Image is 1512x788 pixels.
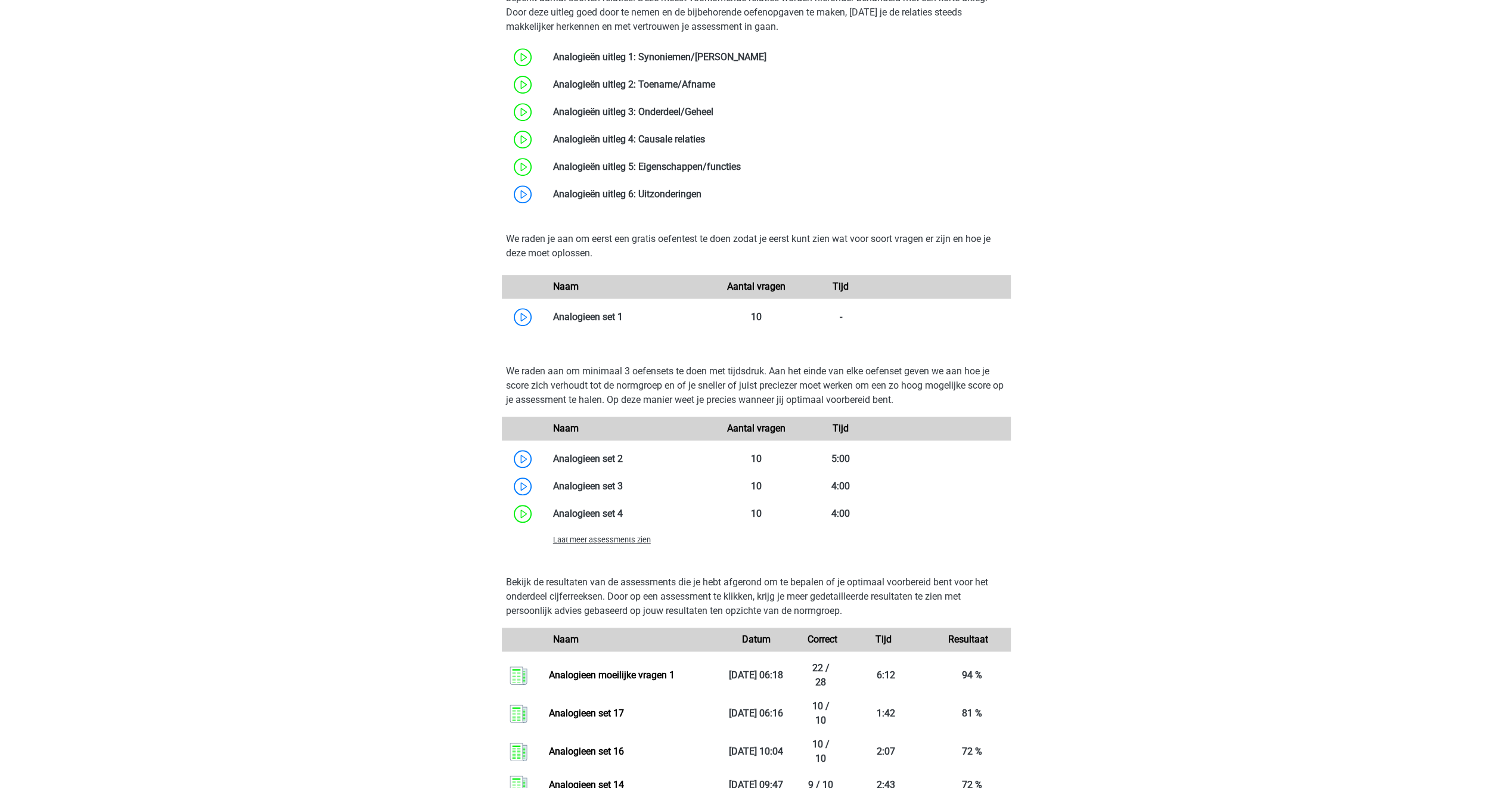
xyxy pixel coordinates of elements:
[713,421,798,436] div: Aantal vragen
[544,632,714,647] div: Naam
[799,421,883,436] div: Tijd
[544,77,1011,92] div: Analogieën uitleg 2: Toename/Afname
[544,280,714,294] div: Naam
[506,575,1007,618] p: Bekijk de resultaten van de assessments die je hebt afgerond om te bepalen of je optimaal voorber...
[544,187,1011,201] div: Analogieën uitleg 6: Uitzonderingen
[841,632,926,647] div: Tijd
[544,310,714,324] div: Analogieen set 1
[544,507,714,521] div: Analogieen set 4
[506,364,1007,407] p: We raden aan om minimaal 3 oefensets te doen met tijdsdruk. Aan het einde van elke oefenset geven...
[544,479,714,494] div: Analogieen set 3
[544,50,1011,64] div: Analogieën uitleg 1: Synoniemen/[PERSON_NAME]
[549,708,624,719] a: Analogieen set 17
[544,421,714,436] div: Naam
[713,280,798,294] div: Aantal vragen
[926,632,1010,647] div: Resultaat
[506,232,1007,260] p: We raden je aan om eerst een gratis oefentest te doen zodat je eerst kunt zien wat voor soort vra...
[544,105,1011,119] div: Analogieën uitleg 3: Onderdeel/Geheel
[544,160,1011,174] div: Analogieën uitleg 5: Eigenschappen/functies
[799,280,883,294] div: Tijd
[549,669,675,681] a: Analogieen moeilijke vragen 1
[553,535,651,544] span: Laat meer assessments zien
[544,452,714,466] div: Analogieen set 2
[799,632,841,647] div: Correct
[713,632,798,647] div: Datum
[549,746,624,757] a: Analogieen set 16
[544,132,1011,147] div: Analogieën uitleg 4: Causale relaties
